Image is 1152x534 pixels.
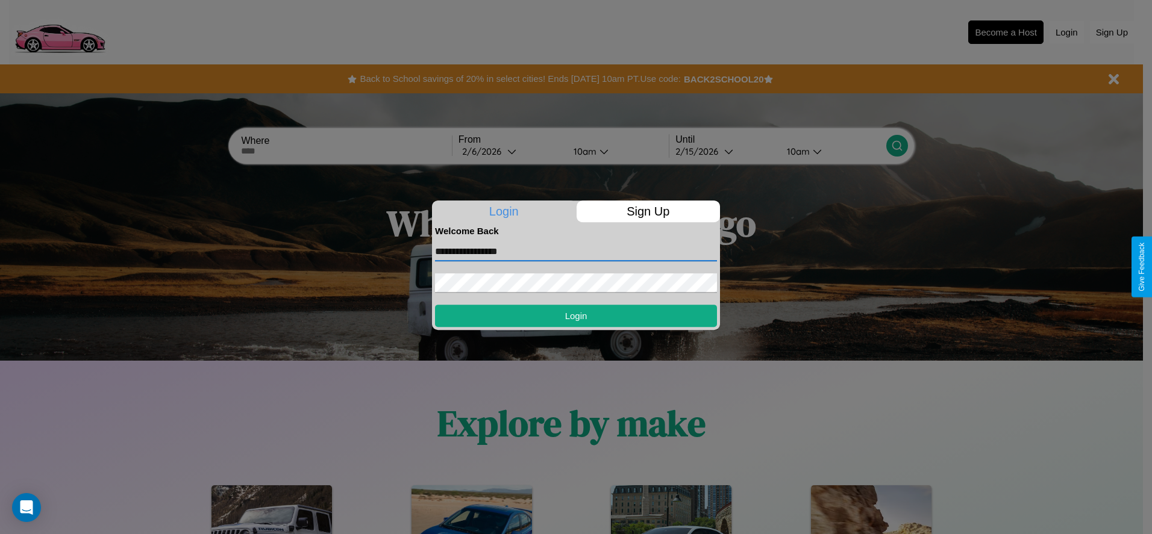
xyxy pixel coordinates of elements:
[577,200,721,222] p: Sign Up
[435,305,717,327] button: Login
[435,226,717,236] h4: Welcome Back
[12,493,41,522] div: Open Intercom Messenger
[1138,243,1146,291] div: Give Feedback
[432,200,576,222] p: Login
